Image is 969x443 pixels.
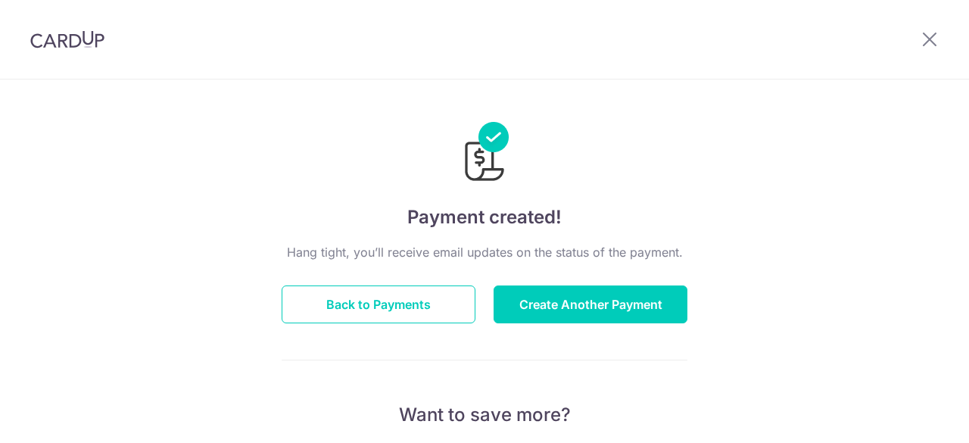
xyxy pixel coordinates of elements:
[282,204,687,231] h4: Payment created!
[282,243,687,261] p: Hang tight, you’ll receive email updates on the status of the payment.
[282,403,687,427] p: Want to save more?
[460,122,509,186] img: Payments
[494,285,687,323] button: Create Another Payment
[282,285,475,323] button: Back to Payments
[30,30,104,48] img: CardUp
